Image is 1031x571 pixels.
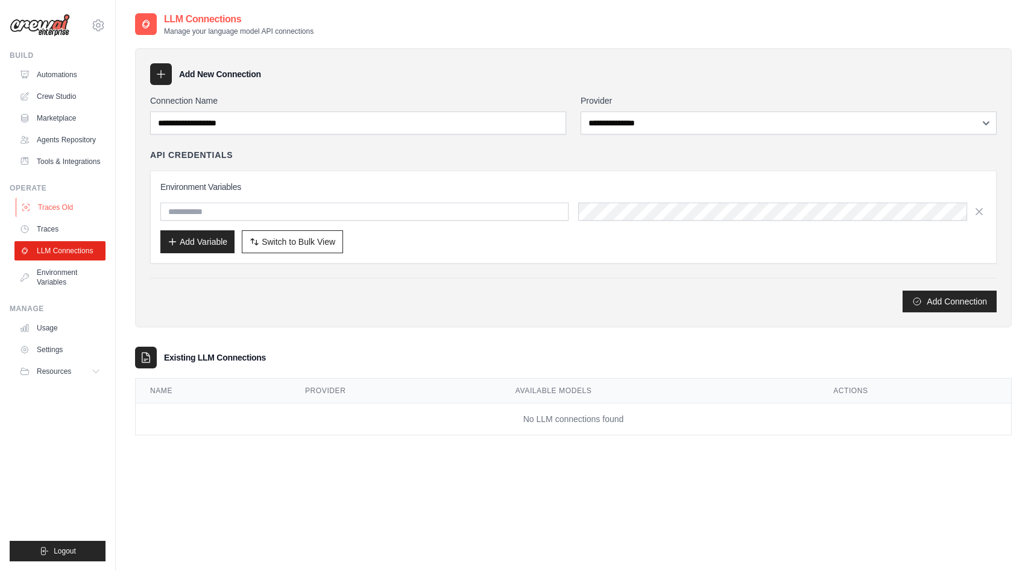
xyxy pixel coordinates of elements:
th: Provider [291,379,501,403]
button: Switch to Bulk View [242,230,343,253]
button: Add Connection [903,291,997,312]
a: Automations [14,65,106,84]
span: Resources [37,367,71,376]
div: Build [10,51,106,60]
a: Crew Studio [14,87,106,106]
img: Logo [10,14,70,37]
h3: Add New Connection [179,68,261,80]
th: Available Models [501,379,819,403]
span: Switch to Bulk View [262,236,335,248]
span: Logout [54,546,76,556]
a: Marketplace [14,109,106,128]
a: Settings [14,340,106,359]
a: Agents Repository [14,130,106,150]
h3: Environment Variables [160,181,986,193]
p: Manage your language model API connections [164,27,314,36]
th: Name [136,379,291,403]
a: Traces Old [16,198,107,217]
div: Manage [10,304,106,314]
label: Provider [581,95,997,107]
th: Actions [819,379,1011,403]
h3: Existing LLM Connections [164,352,266,364]
div: Operate [10,183,106,193]
button: Resources [14,362,106,381]
td: No LLM connections found [136,403,1011,435]
a: LLM Connections [14,241,106,260]
h2: LLM Connections [164,12,314,27]
button: Logout [10,541,106,561]
a: Tools & Integrations [14,152,106,171]
h4: API Credentials [150,149,233,161]
label: Connection Name [150,95,566,107]
a: Usage [14,318,106,338]
a: Traces [14,219,106,239]
a: Environment Variables [14,263,106,292]
button: Add Variable [160,230,235,253]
